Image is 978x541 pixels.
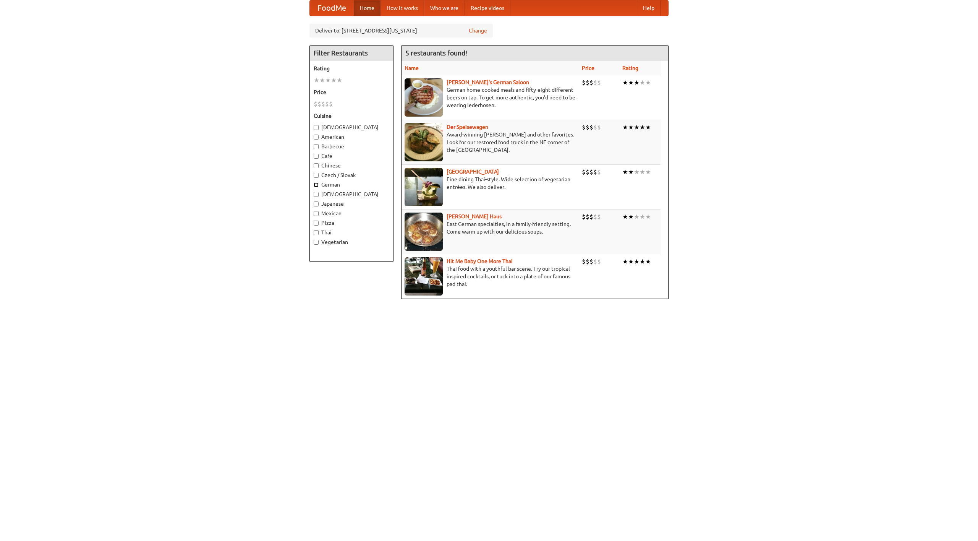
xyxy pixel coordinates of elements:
input: Barbecue [314,144,319,149]
li: ★ [622,168,628,176]
li: ★ [337,76,342,84]
li: ★ [640,123,645,132]
li: $ [582,123,586,132]
li: ★ [640,257,645,266]
div: Deliver to: [STREET_ADDRESS][US_STATE] [309,24,493,37]
li: ★ [640,168,645,176]
li: $ [589,168,593,176]
a: Recipe videos [465,0,510,16]
label: Barbecue [314,143,389,150]
li: $ [593,168,597,176]
li: $ [593,78,597,87]
li: ★ [331,76,337,84]
label: Chinese [314,162,389,169]
li: $ [586,78,589,87]
img: speisewagen.jpg [405,123,443,161]
li: $ [597,168,601,176]
input: German [314,182,319,187]
li: $ [586,213,589,221]
li: $ [582,78,586,87]
li: $ [593,213,597,221]
li: ★ [640,213,645,221]
input: Czech / Slovak [314,173,319,178]
li: $ [597,78,601,87]
li: $ [317,100,321,108]
img: esthers.jpg [405,78,443,117]
li: $ [582,213,586,221]
input: [DEMOGRAPHIC_DATA] [314,125,319,130]
input: Pizza [314,221,319,226]
a: [PERSON_NAME]'s German Saloon [447,79,529,85]
li: ★ [634,78,640,87]
li: $ [321,100,325,108]
li: $ [586,168,589,176]
li: $ [589,213,593,221]
h5: Rating [314,65,389,72]
a: FoodMe [310,0,354,16]
h4: Filter Restaurants [310,45,393,61]
a: Home [354,0,381,16]
li: ★ [628,213,634,221]
label: Pizza [314,219,389,227]
li: $ [589,257,593,266]
img: kohlhaus.jpg [405,213,443,251]
a: Hit Me Baby One More Thai [447,258,513,264]
b: [PERSON_NAME] Haus [447,213,502,219]
li: $ [325,100,329,108]
li: ★ [622,257,628,266]
img: babythai.jpg [405,257,443,296]
a: Price [582,65,594,71]
label: [DEMOGRAPHIC_DATA] [314,123,389,131]
li: $ [597,123,601,132]
li: $ [589,123,593,132]
li: ★ [628,78,634,87]
li: ★ [622,213,628,221]
li: $ [593,257,597,266]
img: satay.jpg [405,168,443,206]
label: Japanese [314,200,389,208]
label: Czech / Slovak [314,171,389,179]
li: $ [597,213,601,221]
li: ★ [628,168,634,176]
li: $ [329,100,333,108]
a: Help [637,0,661,16]
h5: Price [314,88,389,96]
input: Chinese [314,163,319,168]
li: $ [582,257,586,266]
li: $ [314,100,317,108]
label: American [314,133,389,141]
li: ★ [634,257,640,266]
li: $ [586,123,589,132]
input: [DEMOGRAPHIC_DATA] [314,192,319,197]
li: ★ [634,213,640,221]
input: American [314,135,319,140]
label: Thai [314,229,389,236]
p: Thai food with a youthful bar scene. Try our tropical inspired cocktails, or tuck into a plate of... [405,265,576,288]
li: ★ [622,78,628,87]
li: $ [589,78,593,87]
a: Der Speisewagen [447,124,488,130]
p: Award-winning [PERSON_NAME] and other favorites. Look for our restored food truck in the NE corne... [405,131,576,154]
a: Rating [622,65,638,71]
a: Who we are [424,0,465,16]
li: ★ [622,123,628,132]
a: Change [469,27,487,34]
li: $ [586,257,589,266]
li: ★ [645,213,651,221]
li: ★ [628,257,634,266]
a: [GEOGRAPHIC_DATA] [447,169,499,175]
li: ★ [634,168,640,176]
ng-pluralize: 5 restaurants found! [405,49,467,57]
input: Thai [314,230,319,235]
li: ★ [640,78,645,87]
li: ★ [319,76,325,84]
label: [DEMOGRAPHIC_DATA] [314,190,389,198]
input: Japanese [314,201,319,206]
li: $ [597,257,601,266]
label: German [314,181,389,188]
p: German home-cooked meals and fifty-eight different beers on tap. To get more authentic, you'd nee... [405,86,576,109]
